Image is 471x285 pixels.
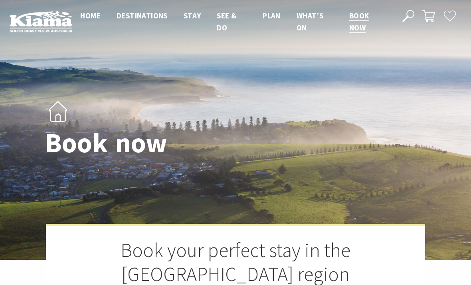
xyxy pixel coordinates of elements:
span: Destinations [117,11,168,20]
span: What’s On [297,11,323,32]
span: Plan [263,11,281,20]
nav: Main Menu [72,10,393,34]
span: See & Do [217,11,236,32]
span: Stay [184,11,201,20]
h1: Book now [45,128,271,158]
span: Home [80,11,101,20]
span: Book now [349,11,369,32]
img: Kiama Logo [10,11,72,32]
